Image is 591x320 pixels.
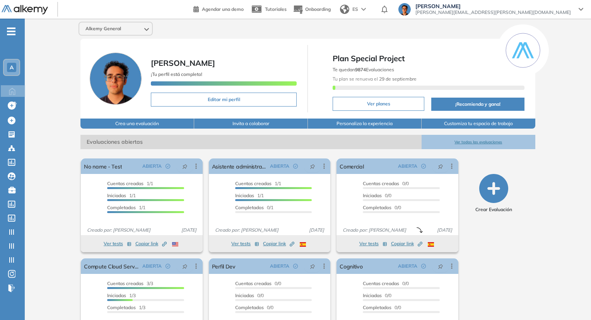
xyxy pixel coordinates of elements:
span: Creado por: [PERSON_NAME] [84,227,154,234]
img: ESP [428,242,434,247]
span: [PERSON_NAME][EMAIL_ADDRESS][PERSON_NAME][DOMAIN_NAME] [415,9,571,15]
span: Completados [235,305,264,310]
span: ES [352,6,358,13]
span: 1/3 [107,292,136,298]
span: Plan Special Project [333,53,524,64]
button: Ver tests [104,239,132,248]
button: pushpin [304,160,321,172]
span: Iniciadas [235,193,254,198]
span: check-circle [293,164,298,169]
span: ¡Tu perfil está completo! [151,71,202,77]
span: Completados [107,305,136,310]
span: Tu plan se renueva el [333,76,417,82]
span: 1/1 [107,205,145,210]
span: pushpin [438,163,443,169]
a: Agendar una demo [193,4,244,13]
span: check-circle [421,164,426,169]
span: [PERSON_NAME] [151,58,215,68]
img: world [340,5,349,14]
button: Editar mi perfil [151,93,297,107]
span: Cuentas creadas [235,280,272,286]
span: Tutoriales [265,6,287,12]
span: 1/3 [107,305,145,310]
span: Cuentas creadas [107,181,143,186]
span: 0/0 [363,193,391,198]
span: Alkemy General [85,26,121,32]
button: Ver todas las evaluaciones [422,135,535,149]
span: [DATE] [178,227,200,234]
span: Creado por: [PERSON_NAME] [340,227,409,234]
span: Cuentas creadas [363,181,399,186]
span: Iniciadas [363,292,382,298]
button: pushpin [304,260,321,272]
span: [DATE] [306,227,327,234]
span: Iniciadas [107,193,126,198]
b: 9874 [355,67,366,72]
img: arrow [361,8,366,11]
button: Crea una evaluación [80,119,194,129]
span: pushpin [182,163,188,169]
span: 0/0 [235,280,281,286]
button: pushpin [432,260,449,272]
span: check-circle [166,264,170,268]
span: Cuentas creadas [363,280,399,286]
button: Copiar link [391,239,422,248]
img: Foto de perfil [90,53,142,105]
button: Copiar link [263,239,294,248]
span: Copiar link [135,240,167,247]
span: 0/0 [363,205,401,210]
span: [DATE] [434,227,455,234]
span: pushpin [310,263,315,269]
button: Invita a colaborar [194,119,308,129]
button: ¡Recomienda y gana! [431,98,524,111]
span: 0/1 [235,205,273,210]
span: A [10,64,14,71]
span: 1/1 [107,193,136,198]
span: 0/0 [363,280,409,286]
span: ABIERTA [398,163,417,170]
button: Ver tests [359,239,387,248]
span: pushpin [438,263,443,269]
span: Iniciadas [107,292,126,298]
span: 0/0 [235,292,264,298]
span: Copiar link [391,240,422,247]
button: pushpin [176,160,193,172]
span: 0/0 [235,305,273,310]
span: 0/0 [363,305,401,310]
button: Onboarding [293,1,331,18]
span: check-circle [293,264,298,268]
span: ABIERTA [270,163,289,170]
a: Asistente administrativo [212,158,267,174]
span: check-circle [166,164,170,169]
span: Agendar una demo [202,6,244,12]
span: Copiar link [263,240,294,247]
a: Cognitivo [340,258,363,274]
span: Completados [235,205,264,210]
span: Completados [107,205,136,210]
span: pushpin [182,263,188,269]
span: ABIERTA [142,263,162,270]
span: 1/1 [235,193,264,198]
span: Completados [363,205,391,210]
img: ESP [300,242,306,247]
span: 0/0 [363,292,391,298]
span: Cuentas creadas [235,181,272,186]
b: 29 de septiembre [378,76,417,82]
span: ABIERTA [142,163,162,170]
span: Cuentas creadas [107,280,143,286]
span: ABIERTA [398,263,417,270]
a: Perfil Dev [212,258,236,274]
button: Copiar link [135,239,167,248]
span: Crear Evaluación [475,206,512,213]
a: Comercial [340,158,364,174]
img: USA [172,242,178,247]
button: Crear Evaluación [475,174,512,213]
button: Ver tests [231,239,259,248]
img: Logo [2,5,48,15]
span: Creado por: [PERSON_NAME] [212,227,282,234]
span: pushpin [310,163,315,169]
span: Iniciadas [235,292,254,298]
span: 1/1 [107,181,153,186]
span: ABIERTA [270,263,289,270]
span: check-circle [421,264,426,268]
